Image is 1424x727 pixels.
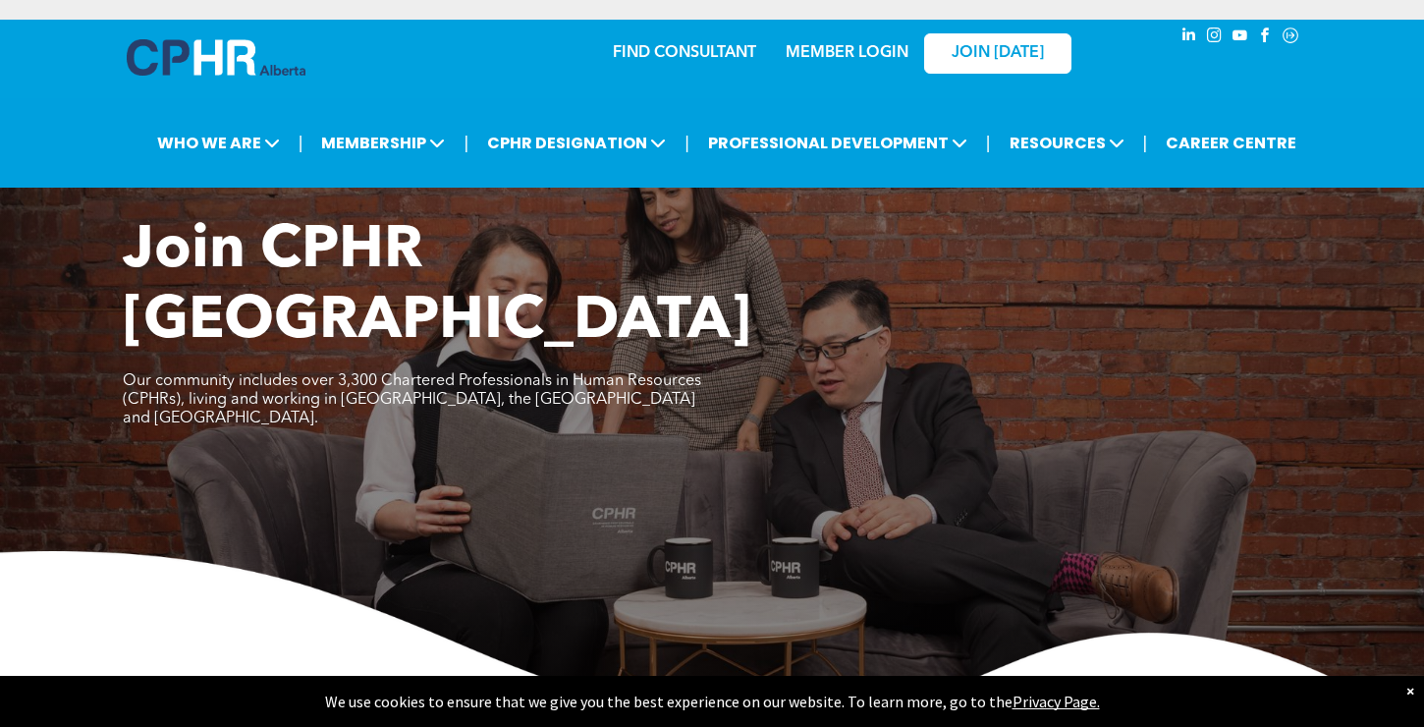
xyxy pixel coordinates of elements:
[986,123,991,163] li: |
[127,39,305,76] img: A blue and white logo for cp alberta
[1143,123,1148,163] li: |
[1229,25,1250,51] a: youtube
[1178,25,1199,51] a: linkedin
[613,45,756,61] a: FIND CONSULTANT
[702,125,973,161] span: PROFESSIONAL DEVELOPMENT
[786,45,908,61] a: MEMBER LOGIN
[1280,25,1301,51] a: Social network
[151,125,286,161] span: WHO WE ARE
[1406,681,1414,700] div: Dismiss notification
[1160,125,1302,161] a: CAREER CENTRE
[481,125,672,161] span: CPHR DESIGNATION
[1004,125,1130,161] span: RESOURCES
[299,123,303,163] li: |
[1254,25,1276,51] a: facebook
[1203,25,1225,51] a: instagram
[123,373,701,426] span: Our community includes over 3,300 Chartered Professionals in Human Resources (CPHRs), living and ...
[1013,692,1100,711] a: Privacy Page.
[315,125,451,161] span: MEMBERSHIP
[123,222,751,352] span: Join CPHR [GEOGRAPHIC_DATA]
[685,123,689,163] li: |
[464,123,468,163] li: |
[924,33,1071,74] a: JOIN [DATE]
[952,44,1044,63] span: JOIN [DATE]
